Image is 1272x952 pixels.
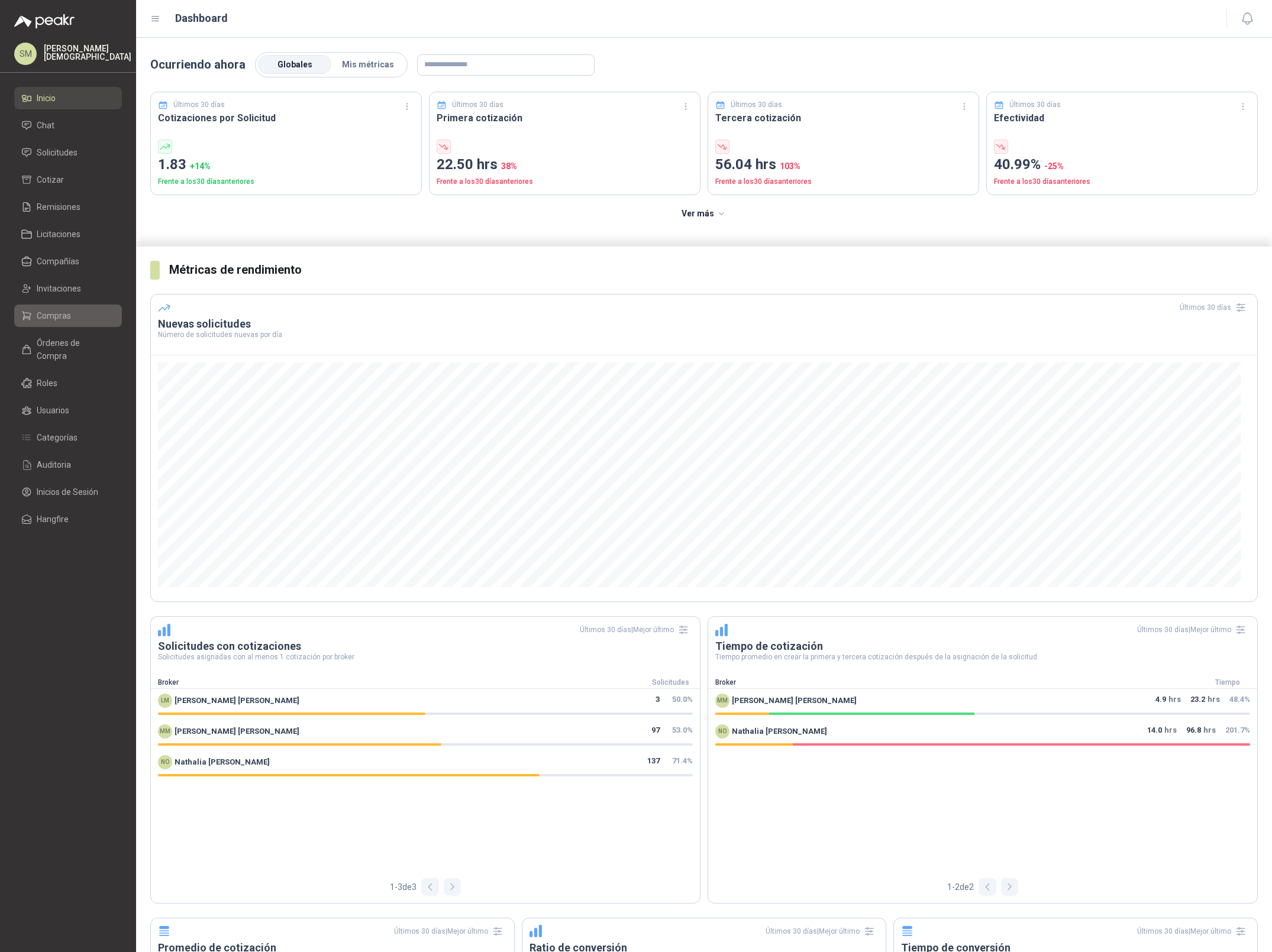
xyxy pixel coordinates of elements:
[656,694,660,708] span: 3
[175,726,299,737] span: [PERSON_NAME] [PERSON_NAME]
[708,677,1198,688] div: Broker
[715,694,729,708] div: MM
[44,44,131,61] p: [PERSON_NAME] [DEMOGRAPHIC_DATA]
[158,331,1250,338] p: Número de solicitudes nuevas por día
[1186,724,1201,739] span: 96.8
[169,261,1258,279] h3: Métricas de rendimiento
[37,255,79,268] span: Compañías
[37,458,71,471] span: Auditoria
[732,695,857,707] span: [PERSON_NAME] [PERSON_NAME]
[14,426,122,449] a: Categorías
[651,724,660,739] span: 97
[158,724,172,739] div: MM
[190,161,211,171] span: + 14 %
[672,726,693,734] span: 53.0 %
[715,111,971,125] h3: Tercera cotización
[14,169,122,191] a: Cotizar
[14,223,122,245] a: Licitaciones
[37,309,71,322] span: Compras
[37,92,56,105] span: Inicio
[1137,620,1250,639] div: Últimos 30 días | Mejor último
[437,176,693,187] p: Frente a los 30 días anteriores
[14,14,75,28] img: Logo peakr
[158,755,172,769] div: NO
[390,880,417,893] span: 1 - 3 de 3
[501,161,517,171] span: 38 %
[14,399,122,422] a: Usuarios
[14,43,37,65] div: SM
[437,154,693,176] p: 22.50 hrs
[1009,99,1061,111] p: Últimos 30 días
[150,56,246,74] p: Ocurriendo ahora
[672,695,693,704] span: 50.0 %
[14,87,122,109] a: Inicio
[1155,694,1181,708] p: hrs
[715,724,729,739] div: NO
[994,154,1250,176] p: 40.99%
[675,202,734,226] button: Ver más
[1225,726,1250,734] span: 201.7 %
[37,431,78,444] span: Categorías
[732,726,827,737] span: Nathalia [PERSON_NAME]
[14,454,122,476] a: Auditoria
[1044,161,1064,171] span: -25 %
[1198,677,1257,688] div: Tiempo
[158,176,414,187] p: Frente a los 30 días anteriores
[277,60,312,69] span: Globales
[715,639,1250,653] h3: Tiempo de cotización
[641,677,700,688] div: Solicitudes
[158,639,693,653] h3: Solicitudes con cotizaciones
[37,485,98,498] span: Inicios de Sesión
[452,99,503,111] p: Últimos 30 días
[947,880,974,893] span: 1 - 2 de 2
[37,173,64,186] span: Cotizar
[580,620,693,639] div: Últimos 30 días | Mejor último
[37,200,80,213] span: Remisiones
[731,99,782,111] p: Últimos 30 días
[1180,298,1250,317] div: Últimos 30 días
[1229,695,1250,704] span: 48.4 %
[1147,724,1177,739] p: hrs
[994,111,1250,125] h3: Efectividad
[175,695,299,707] span: [PERSON_NAME] [PERSON_NAME]
[14,141,122,164] a: Solicitudes
[175,756,270,768] span: Nathalia [PERSON_NAME]
[14,508,122,530] a: Hangfire
[715,653,1250,660] p: Tiempo promedio en crear la primera y tercera cotización después de la asignación de la solicitud.
[37,282,81,295] span: Invitaciones
[158,317,1250,331] h3: Nuevas solicitudes
[14,305,122,327] a: Compras
[1190,694,1220,708] p: hrs
[1155,694,1166,708] span: 4.9
[37,146,78,159] span: Solicitudes
[14,332,122,367] a: Órdenes de Compra
[715,154,971,176] p: 56.04 hrs
[1137,922,1250,941] div: Últimos 30 días | Mejor último
[37,336,111,362] span: Órdenes de Compra
[158,111,414,125] h3: Cotizaciones por Solicitud
[14,196,122,218] a: Remisiones
[715,176,971,187] p: Frente a los 30 días anteriores
[158,653,693,660] p: Solicitudes asignadas con al menos 1 cotización por broker
[37,513,69,526] span: Hangfire
[173,99,225,111] p: Últimos 30 días
[672,756,693,765] span: 71.4 %
[1147,724,1162,739] span: 14.0
[780,161,800,171] span: 103 %
[14,277,122,300] a: Invitaciones
[14,114,122,137] a: Chat
[37,119,54,132] span: Chat
[342,60,394,69] span: Mis métricas
[14,372,122,394] a: Roles
[14,481,122,503] a: Inicios de Sesión
[647,755,660,769] span: 137
[1190,694,1205,708] span: 23.2
[37,377,57,390] span: Roles
[437,111,693,125] h3: Primera cotización
[394,922,507,941] div: Últimos 30 días | Mejor último
[175,10,228,27] h1: Dashboard
[37,228,80,241] span: Licitaciones
[37,404,69,417] span: Usuarios
[1186,724,1216,739] p: hrs
[151,677,641,688] div: Broker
